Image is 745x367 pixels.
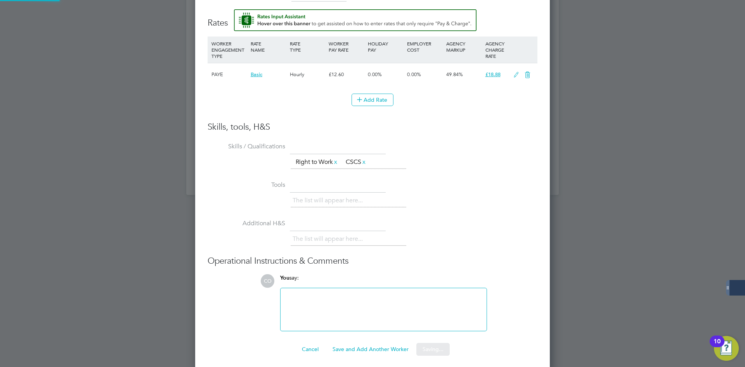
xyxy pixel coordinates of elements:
span: CO [261,274,274,288]
button: Open Resource Center, 10 new notifications [714,336,739,361]
div: say: [280,274,487,288]
button: Cancel [296,343,325,355]
h3: Operational Instructions & Comments [208,256,537,267]
li: The list will appear here... [293,234,366,244]
label: Additional H&S [208,219,285,228]
span: You [280,275,289,281]
button: Saving... [416,343,450,355]
button: Save and Add Another Worker [326,343,415,355]
li: The list will appear here... [293,195,366,206]
div: 10 [714,341,721,351]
